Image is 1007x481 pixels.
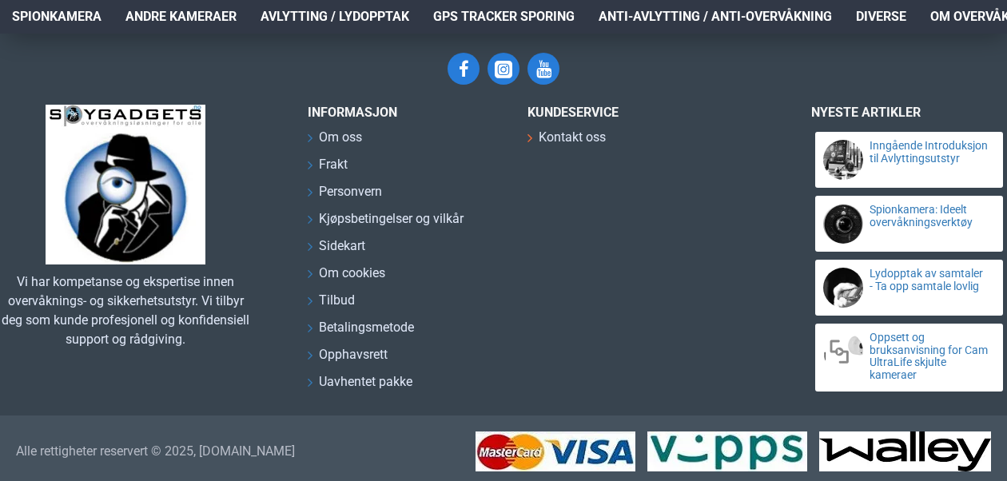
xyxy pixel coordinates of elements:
[46,105,205,264] img: SpyGadgets.no
[308,105,504,120] h3: INFORMASJON
[856,7,906,26] span: Diverse
[870,268,989,292] a: Lydopptak av samtaler - Ta opp samtale lovlig
[870,140,989,165] a: Inngående Introduksjon til Avlyttingsutstyr
[319,128,362,147] span: Om oss
[527,105,755,120] h3: Kundeservice
[870,204,989,229] a: Spionkamera: Ideelt overvåkningsverktøy
[308,372,412,400] a: Uavhentet pakke
[125,7,237,26] span: Andre kameraer
[319,291,355,310] span: Tilbud
[819,431,991,471] img: Vi godtar faktura betaling
[308,155,348,182] a: Frakt
[319,264,385,283] span: Om cookies
[319,155,348,174] span: Frakt
[16,442,295,461] a: Alle rettigheter reservert © 2025, [DOMAIN_NAME]
[319,318,414,337] span: Betalingsmetode
[599,7,832,26] span: Anti-avlytting / Anti-overvåkning
[476,431,635,471] img: Vi godtar Visa og MasterCard
[647,431,807,471] img: Vi godtar Vipps
[308,318,414,345] a: Betalingsmetode
[319,237,365,256] span: Sidekart
[811,105,1007,120] h3: Nyeste artikler
[308,128,362,155] a: Om oss
[527,128,606,155] a: Kontakt oss
[308,291,355,318] a: Tilbud
[870,332,989,381] a: Oppsett og bruksanvisning for Cam UltraLife skjulte kameraer
[12,7,101,26] span: Spionkamera
[308,345,388,372] a: Opphavsrett
[433,7,575,26] span: GPS Tracker Sporing
[319,209,464,229] span: Kjøpsbetingelser og vilkår
[308,209,464,237] a: Kjøpsbetingelser og vilkår
[319,182,382,201] span: Personvern
[539,128,606,147] span: Kontakt oss
[308,237,365,264] a: Sidekart
[308,182,382,209] a: Personvern
[308,264,385,291] a: Om cookies
[319,372,412,392] span: Uavhentet pakke
[261,7,409,26] span: Avlytting / Lydopptak
[319,345,388,364] span: Opphavsrett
